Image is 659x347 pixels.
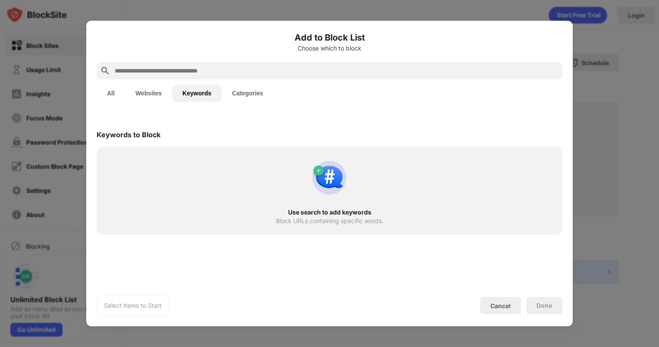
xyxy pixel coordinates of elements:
img: search.svg [100,66,110,76]
div: Done [537,302,552,309]
div: Use search to add keywords [112,209,547,216]
div: Select Items to Start [104,301,162,310]
div: Choose which to block [97,45,562,52]
div: Keywords to Block [97,130,160,139]
div: Block URLs containing specific words. [276,218,383,224]
h6: Add to Block List [97,31,562,44]
div: Cancel [490,302,511,309]
button: Categories [222,85,273,102]
button: Websites [125,85,172,102]
img: block-by-keyword.svg [309,157,350,199]
button: All [97,85,125,102]
button: Keywords [172,85,222,102]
